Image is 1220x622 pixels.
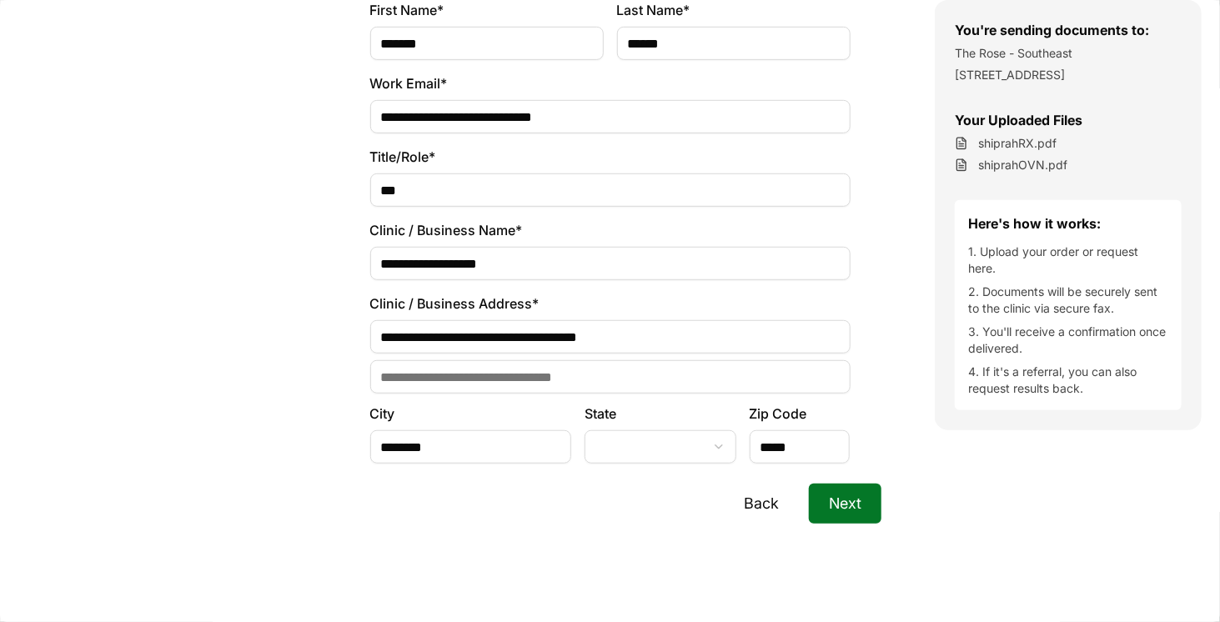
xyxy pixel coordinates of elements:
[809,484,881,524] button: Next
[968,213,1168,233] h4: Here's how it works:
[978,157,1067,173] span: shiprahOVN.pdf
[955,67,1182,83] p: [STREET_ADDRESS]
[955,45,1182,62] p: The Rose - Southeast
[585,404,736,424] label: State
[724,484,799,524] button: Back
[978,135,1057,152] span: shiprahRX.pdf
[370,220,851,240] label: Clinic / Business Name*
[370,147,851,167] label: Title/Role*
[750,404,851,424] label: Zip Code
[968,283,1168,317] li: 2. Documents will be securely sent to the clinic via secure fax.
[370,73,851,93] label: Work Email*
[370,404,572,424] label: City
[968,324,1168,357] li: 3. You'll receive a confirmation once delivered.
[955,20,1182,40] h3: You're sending documents to:
[968,364,1168,397] li: 4. If it's a referral, you can also request results back.
[955,110,1182,130] h3: Your Uploaded Files
[370,293,851,314] label: Clinic / Business Address*
[968,243,1168,277] li: 1. Upload your order or request here.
